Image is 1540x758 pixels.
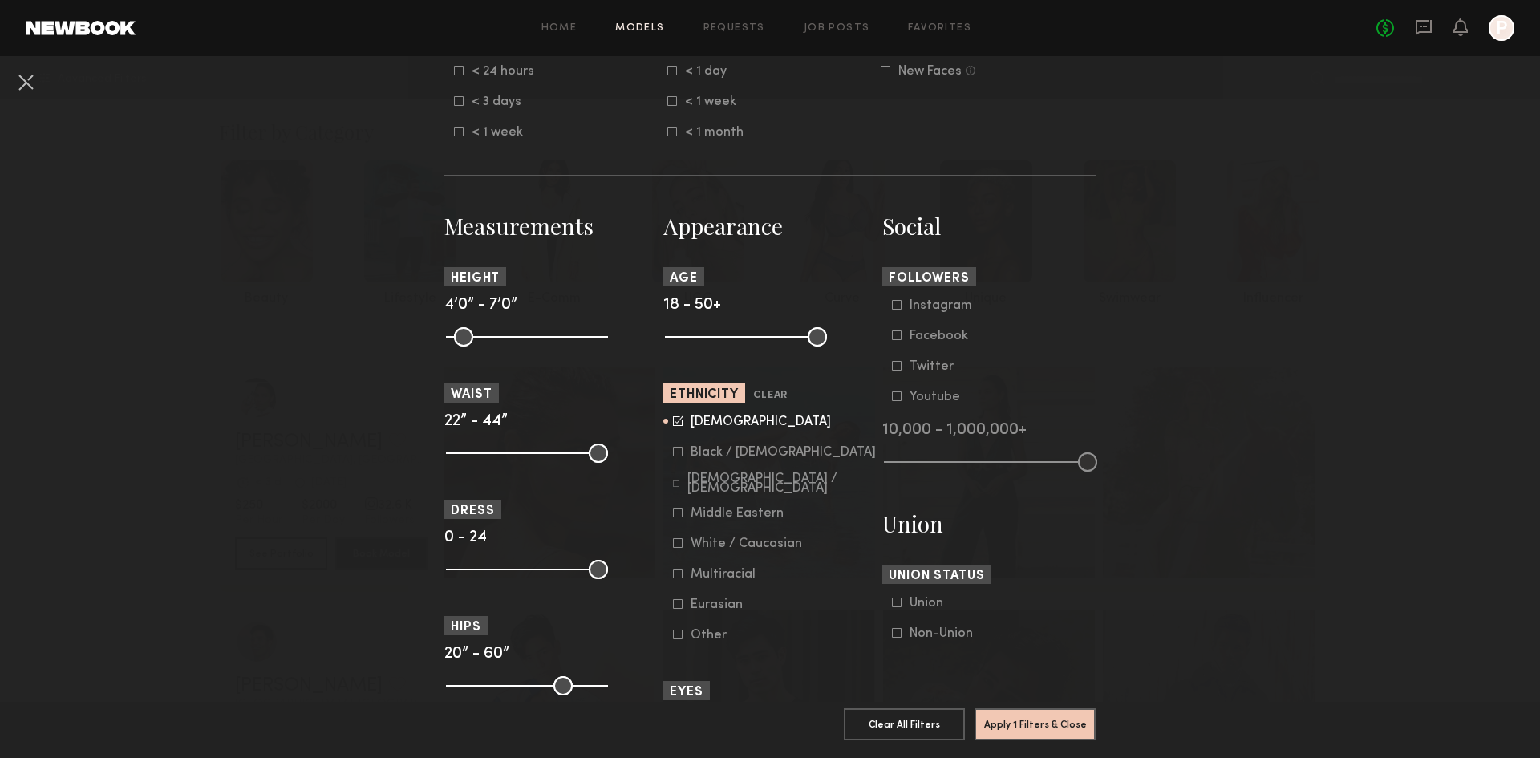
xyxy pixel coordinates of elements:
[753,387,788,405] button: Clear
[910,301,972,310] div: Instagram
[670,389,739,401] span: Ethnicity
[663,298,721,313] span: 18 - 50+
[703,23,765,34] a: Requests
[882,211,1096,241] h3: Social
[13,69,38,95] button: Cancel
[444,647,509,662] span: 20” - 60”
[910,362,972,371] div: Twitter
[908,23,971,34] a: Favorites
[451,505,495,517] span: Dress
[472,67,534,76] div: < 24 hours
[889,570,985,582] span: Union Status
[691,539,802,549] div: White / Caucasian
[691,448,876,457] div: Black / [DEMOGRAPHIC_DATA]
[691,600,753,610] div: Eurasian
[898,67,962,76] div: New Faces
[444,298,517,313] span: 4’0” - 7’0”
[615,23,664,34] a: Models
[975,708,1096,740] button: Apply 1 Filters & Close
[844,708,965,740] button: Clear All Filters
[663,211,877,241] h3: Appearance
[451,389,492,401] span: Waist
[472,128,534,137] div: < 1 week
[804,23,870,34] a: Job Posts
[685,97,748,107] div: < 1 week
[691,417,831,427] div: [DEMOGRAPHIC_DATA]
[1489,15,1514,41] a: P
[685,67,748,76] div: < 1 day
[882,424,1096,438] div: 10,000 - 1,000,000+
[882,509,1096,539] h3: Union
[444,211,658,241] h3: Measurements
[541,23,577,34] a: Home
[691,570,756,579] div: Multiracial
[687,474,877,493] div: [DEMOGRAPHIC_DATA] / [DEMOGRAPHIC_DATA]
[910,392,972,402] div: Youtube
[472,97,534,107] div: < 3 days
[685,128,748,137] div: < 1 month
[13,69,38,98] common-close-button: Cancel
[444,530,487,545] span: 0 - 24
[691,509,784,518] div: Middle Eastern
[444,414,508,429] span: 22” - 44”
[910,598,972,608] div: Union
[670,273,698,285] span: Age
[889,273,970,285] span: Followers
[691,630,753,640] div: Other
[670,687,703,699] span: Eyes
[910,331,972,341] div: Facebook
[451,622,481,634] span: Hips
[910,629,973,638] div: Non-Union
[451,273,500,285] span: Height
